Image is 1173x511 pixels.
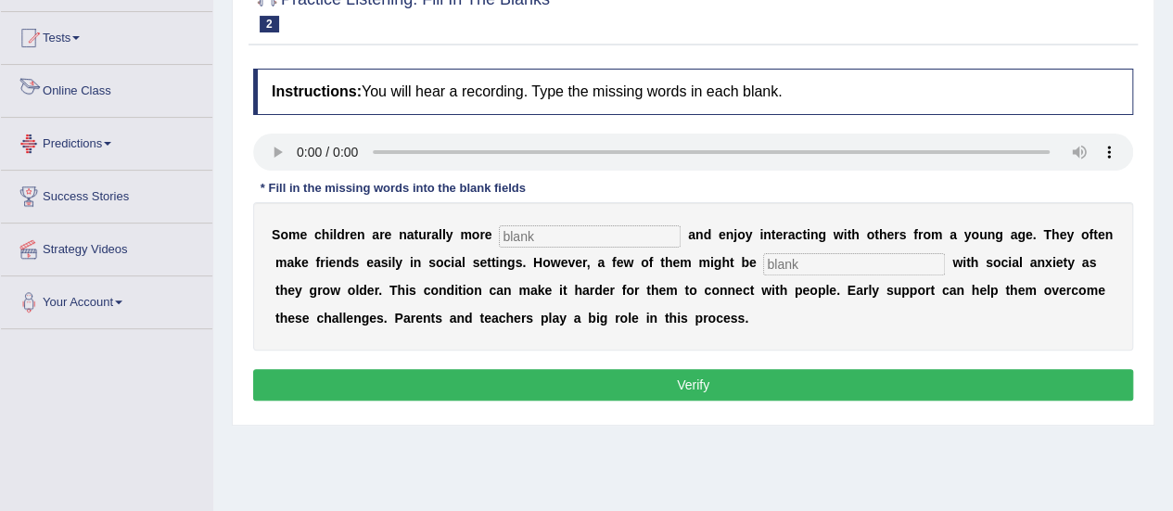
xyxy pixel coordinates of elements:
b: n [1104,227,1113,242]
b: e [415,311,423,326]
b: e [1017,283,1025,298]
b: w [330,283,340,298]
b: e [485,227,492,242]
b: o [280,227,288,242]
b: t [750,283,755,298]
b: e [886,227,894,242]
b: h [972,283,980,298]
b: d [344,255,352,270]
b: e [366,255,374,270]
b: r [634,283,639,298]
b: s [435,311,442,326]
b: w [761,283,771,298]
b: E [848,283,856,298]
b: i [463,283,466,298]
b: i [451,255,454,270]
b: f [316,255,321,270]
b: e [1059,283,1066,298]
b: i [388,255,391,270]
b: a [287,255,294,270]
b: c [795,227,802,242]
b: o [465,283,474,298]
b: t [930,283,935,298]
b: a [530,283,538,298]
b: j [733,227,737,242]
b: l [355,283,359,298]
button: Verify [253,369,1133,401]
b: o [689,283,697,298]
b: e [617,255,624,270]
b: f [1089,227,1093,242]
b: e [603,283,610,298]
b: l [442,227,446,242]
b: t [660,255,665,270]
b: a [1082,255,1090,270]
b: m [666,283,677,298]
input: blank [499,225,681,248]
b: r [590,283,594,298]
b: o [737,227,746,242]
b: l [462,255,465,270]
b: T [1043,227,1052,242]
b: y [1066,227,1074,242]
b: c [743,283,750,298]
b: i [325,255,329,270]
b: n [456,311,465,326]
b: m [1025,283,1036,298]
b: v [567,255,575,270]
b: c [1001,255,1008,270]
b: w [551,255,561,270]
b: m [1086,283,1097,298]
b: r [479,227,484,242]
b: l [825,283,829,298]
b: i [559,283,563,298]
b: e [350,227,357,242]
b: h [779,283,787,298]
b: e [484,311,491,326]
b: i [710,255,714,270]
b: a [597,255,605,270]
b: s [886,283,894,298]
b: a [450,311,457,326]
b: H [533,255,542,270]
b: h [721,255,730,270]
a: Your Account [1,276,212,323]
b: e [775,227,783,242]
b: e [287,311,295,326]
b: r [783,227,787,242]
b: t [730,255,734,270]
b: S [272,227,280,242]
b: c [316,311,324,326]
b: t [771,227,776,242]
a: Online Class [1,65,212,111]
b: w [952,255,963,270]
b: e [300,227,307,242]
b: i [759,227,763,242]
b: o [993,255,1001,270]
b: i [495,255,499,270]
b: a [788,227,796,242]
b: a [407,227,414,242]
b: o [323,283,331,298]
b: f [913,227,918,242]
b: n [763,227,771,242]
b: e [384,227,391,242]
b: r [375,283,379,298]
b: i [771,283,775,298]
b: l [868,283,872,298]
b: f [612,255,617,270]
b: w [623,255,633,270]
b: g [995,227,1003,242]
input: blank [763,253,945,275]
a: Tests [1,12,212,58]
b: o [641,255,649,270]
b: c [1071,283,1078,298]
b: n [810,227,819,242]
b: w [834,227,844,242]
b: o [1043,283,1052,298]
b: e [1055,255,1063,270]
b: e [979,283,987,298]
b: n [474,283,482,298]
b: d [359,283,367,298]
b: t [775,283,780,298]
